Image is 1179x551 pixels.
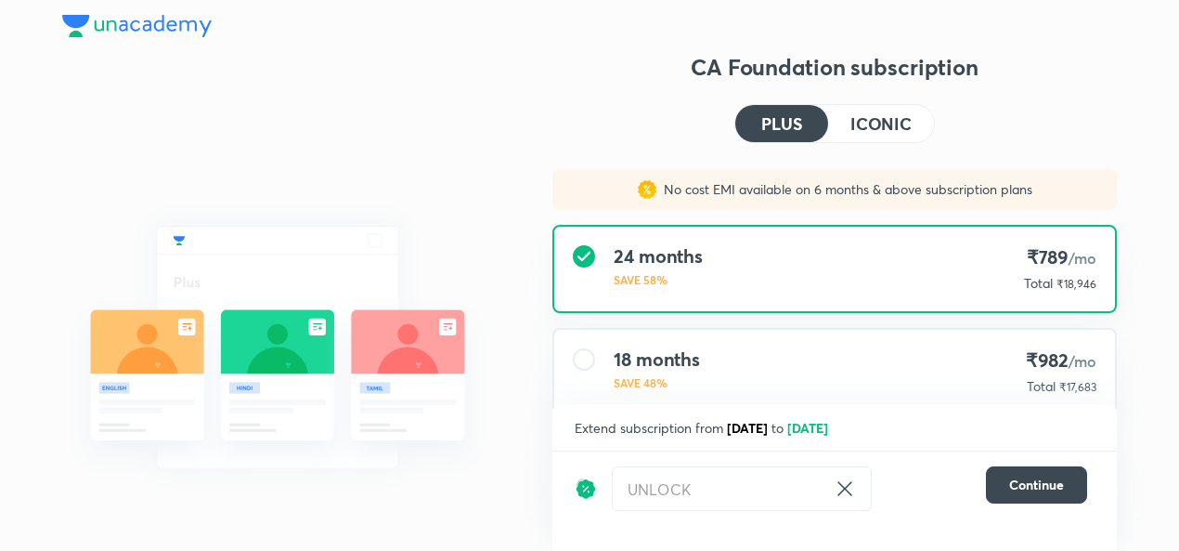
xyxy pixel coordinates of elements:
img: sales discount [638,180,656,199]
img: discount [575,466,597,511]
span: Extend subscription from to [575,419,832,437]
h4: 18 months [614,348,700,371]
h4: ICONIC [850,115,912,132]
p: No cost EMI available on 6 months & above subscription plans [656,180,1032,199]
span: [DATE] [787,419,828,437]
h4: PLUS [761,115,802,132]
span: ₹17,683 [1059,380,1096,394]
button: PLUS [735,105,828,142]
h3: CA Foundation subscription [552,52,1117,82]
span: [DATE] [727,419,768,437]
p: SAVE 48% [614,374,700,391]
img: Company Logo [62,15,212,37]
p: SAVE 58% [614,271,703,288]
span: /mo [1069,351,1096,371]
h4: ₹789 [1017,245,1096,270]
p: Total [1027,377,1056,396]
button: Continue [986,466,1087,504]
button: ICONIC [828,105,934,142]
input: Have a referral code? [613,467,826,511]
img: daily_live_classes_be8fa5af21.svg [62,186,493,509]
p: To be paid as a one-time payment [538,534,1132,549]
p: Total [1024,274,1053,293]
span: /mo [1069,248,1096,268]
h4: ₹982 [1019,348,1096,374]
h4: 24 months [614,245,703,268]
span: ₹18,946 [1056,277,1096,291]
span: Continue [1009,476,1064,494]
